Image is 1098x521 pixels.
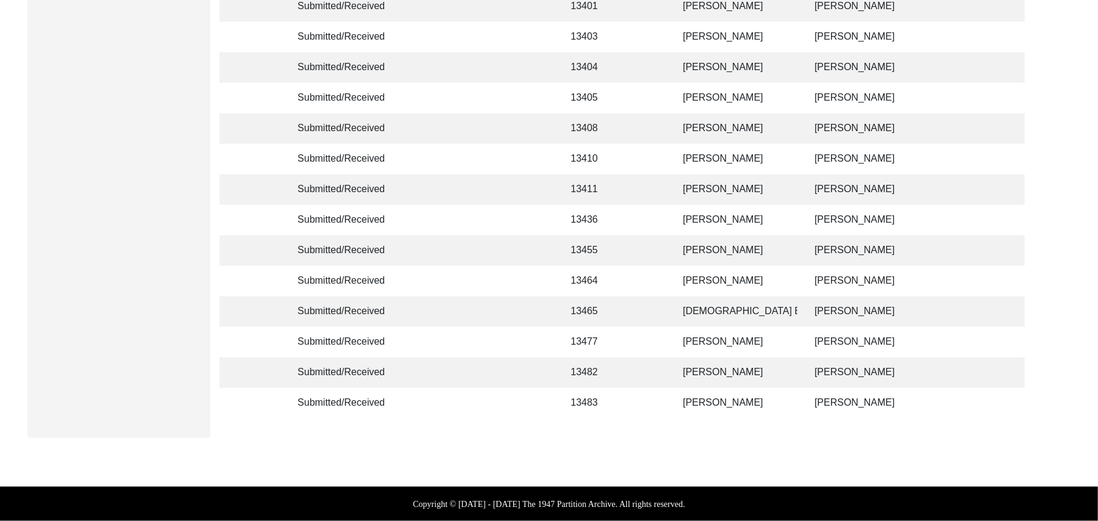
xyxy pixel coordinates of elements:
[807,327,1021,358] td: [PERSON_NAME]
[807,235,1021,266] td: [PERSON_NAME]
[676,235,797,266] td: [PERSON_NAME]
[563,327,618,358] td: 13477
[676,113,797,144] td: [PERSON_NAME]
[290,205,400,235] td: Submitted/Received
[290,358,400,388] td: Submitted/Received
[563,296,618,327] td: 13465
[807,205,1021,235] td: [PERSON_NAME]
[563,388,618,419] td: 13483
[290,83,400,113] td: Submitted/Received
[807,83,1021,113] td: [PERSON_NAME]
[563,235,618,266] td: 13455
[807,52,1021,83] td: [PERSON_NAME]
[563,266,618,296] td: 13464
[676,52,797,83] td: [PERSON_NAME]
[563,83,618,113] td: 13405
[563,52,618,83] td: 13404
[290,327,400,358] td: Submitted/Received
[807,22,1021,52] td: [PERSON_NAME]
[290,144,400,174] td: Submitted/Received
[676,174,797,205] td: [PERSON_NAME]
[676,22,797,52] td: [PERSON_NAME]
[563,174,618,205] td: 13411
[807,266,1021,296] td: [PERSON_NAME]
[290,174,400,205] td: Submitted/Received
[676,296,797,327] td: [DEMOGRAPHIC_DATA] Bakhash
[676,83,797,113] td: [PERSON_NAME]
[676,266,797,296] td: [PERSON_NAME]
[807,388,1021,419] td: [PERSON_NAME]
[413,498,685,511] label: Copyright © [DATE] - [DATE] The 1947 Partition Archive. All rights reserved.
[563,22,618,52] td: 13403
[676,205,797,235] td: [PERSON_NAME]
[290,235,400,266] td: Submitted/Received
[807,174,1021,205] td: [PERSON_NAME]
[807,113,1021,144] td: [PERSON_NAME]
[563,358,618,388] td: 13482
[676,144,797,174] td: [PERSON_NAME]
[807,358,1021,388] td: [PERSON_NAME]
[807,296,1021,327] td: [PERSON_NAME]
[290,52,400,83] td: Submitted/Received
[676,388,797,419] td: [PERSON_NAME]
[290,296,400,327] td: Submitted/Received
[290,266,400,296] td: Submitted/Received
[290,388,400,419] td: Submitted/Received
[676,327,797,358] td: [PERSON_NAME]
[807,144,1021,174] td: [PERSON_NAME]
[290,113,400,144] td: Submitted/Received
[290,22,400,52] td: Submitted/Received
[563,144,618,174] td: 13410
[676,358,797,388] td: [PERSON_NAME]
[563,205,618,235] td: 13436
[563,113,618,144] td: 13408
